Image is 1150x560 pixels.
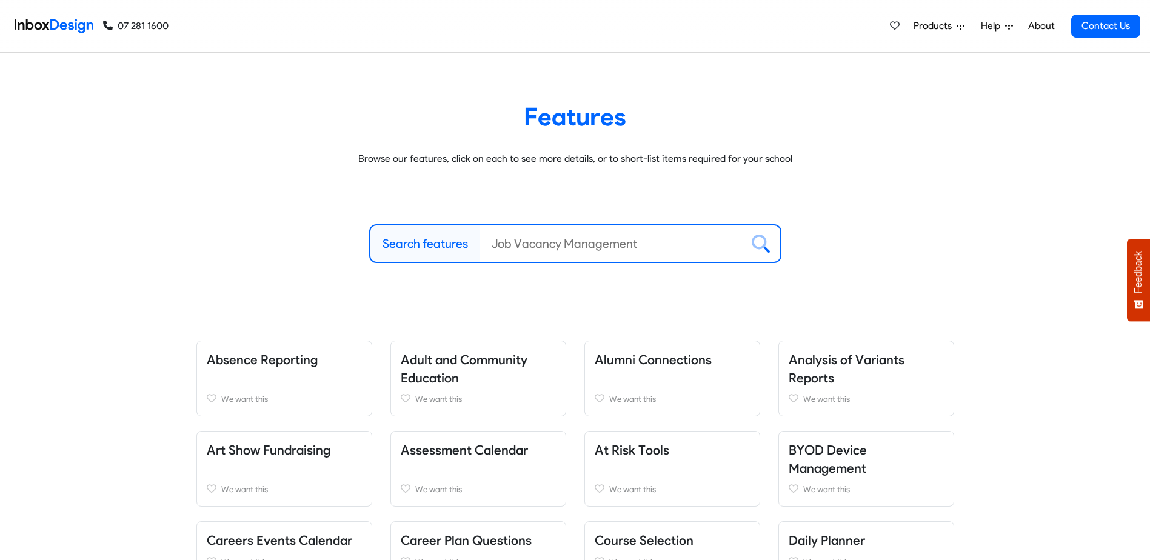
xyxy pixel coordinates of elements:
a: About [1025,14,1058,38]
a: We want this [401,392,556,406]
a: Assessment Calendar [401,442,528,458]
a: At Risk Tools [595,442,669,458]
span: We want this [609,484,656,494]
span: We want this [415,394,462,404]
a: Career Plan Questions [401,533,532,548]
div: Assessment Calendar [381,431,575,507]
div: BYOD Device Management [769,431,963,507]
a: Adult and Community Education [401,352,527,385]
a: We want this [207,392,362,406]
span: We want this [803,484,850,494]
a: We want this [595,482,750,496]
span: Products [914,19,957,33]
a: Contact Us [1071,15,1140,38]
div: At Risk Tools [575,431,769,507]
a: 07 281 1600 [103,19,169,33]
div: Alumni Connections [575,341,769,416]
a: We want this [595,392,750,406]
span: We want this [609,394,656,404]
div: Adult and Community Education [381,341,575,416]
a: Course Selection [595,533,694,548]
button: Feedback - Show survey [1127,239,1150,321]
span: We want this [803,394,850,404]
div: Absence Reporting [187,341,381,416]
a: We want this [401,482,556,496]
span: Help [981,19,1005,33]
a: Help [976,14,1018,38]
a: Products [909,14,969,38]
a: Analysis of Variants Reports [789,352,904,385]
div: Analysis of Variants Reports [769,341,963,416]
input: Job Vacancy Management [480,225,742,262]
a: We want this [789,392,944,406]
div: Art Show Fundraising [187,431,381,507]
span: We want this [221,394,268,404]
span: We want this [415,484,462,494]
a: BYOD Device Management [789,442,867,476]
a: We want this [789,482,944,496]
a: Art Show Fundraising [207,442,330,458]
a: Careers Events Calendar [207,533,352,548]
a: We want this [207,482,362,496]
heading: Features [206,101,945,132]
label: Search features [383,235,468,253]
span: Feedback [1133,251,1144,293]
a: Daily Planner [789,533,865,548]
a: Absence Reporting [207,352,318,367]
span: We want this [221,484,268,494]
a: Alumni Connections [595,352,712,367]
p: Browse our features, click on each to see more details, or to short-list items required for your ... [206,152,945,166]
